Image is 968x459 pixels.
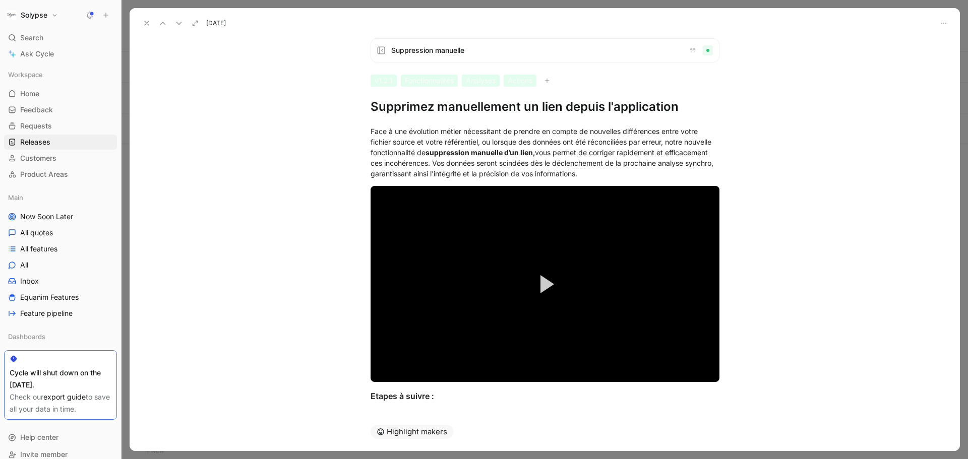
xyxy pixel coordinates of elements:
[20,121,52,131] span: Requests
[20,32,43,44] span: Search
[10,391,111,415] div: Check our to save all your data in time.
[4,257,117,273] a: All
[20,89,39,99] span: Home
[4,167,117,182] a: Product Areas
[4,190,117,205] div: Main
[371,75,397,87] div: v1.2.1
[20,276,39,286] span: Inbox
[391,44,681,56] span: Suppression manuelle
[4,151,117,166] a: Customers
[371,411,475,420] strong: Lancement de la suppression :
[4,30,117,45] div: Search
[8,192,23,203] span: Main
[4,190,117,321] div: MainNow Soon LaterAll quotesAll featuresAllInboxEquanim FeaturesFeature pipeline
[4,241,117,256] a: All features
[4,46,117,61] a: Ask Cycle
[4,274,117,289] a: Inbox
[20,308,73,318] span: Feature pipeline
[4,290,117,305] a: Equanim Features
[4,67,117,82] div: Workspace
[20,105,53,115] span: Feedback
[4,329,117,344] div: Dashboards
[4,225,117,240] a: All quotes
[522,261,568,307] button: Play Video
[21,11,47,20] h1: Solypse
[4,86,117,101] a: Home
[20,292,79,302] span: Equanim Features
[4,102,117,117] a: Feedback
[504,75,536,87] div: Actions
[4,209,117,224] a: Now Soon Later
[20,169,68,179] span: Product Areas
[4,329,117,347] div: Dashboards
[20,48,54,60] span: Ask Cycle
[43,392,86,401] a: export guide
[20,212,73,222] span: Now Soon Later
[371,425,453,439] button: Highlight makers
[20,450,68,458] span: Invite member
[401,75,458,87] div: Fonctionnalités
[20,137,50,147] span: Releases
[371,186,719,382] div: Video Player
[7,10,17,20] img: Solypse
[20,153,56,163] span: Customers
[462,75,500,87] div: Analyses
[20,433,58,441] span: Help center
[371,126,719,179] div: Face à une évolution métier nécessitant de prendre en compte de nouvelles différences entre votre...
[20,228,53,238] span: All quotes
[4,306,117,321] a: Feature pipeline
[8,332,45,342] span: Dashboards
[8,70,43,80] span: Workspace
[371,75,719,87] div: v1.2.1FonctionnalitésAnalysesActions
[4,430,117,445] div: Help center
[206,19,226,27] span: [DATE]
[371,390,719,402] div: Etapes à suivre :
[10,367,111,391] div: Cycle will shut down on the [DATE].
[4,135,117,150] a: Releases
[4,8,60,22] button: SolypseSolypse
[371,99,719,115] h1: Supprimez manuellement un lien depuis l'application
[20,244,57,254] span: All features
[426,148,535,157] strong: suppression manuelle d’un lien,
[4,118,117,134] a: Requests
[20,260,28,270] span: All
